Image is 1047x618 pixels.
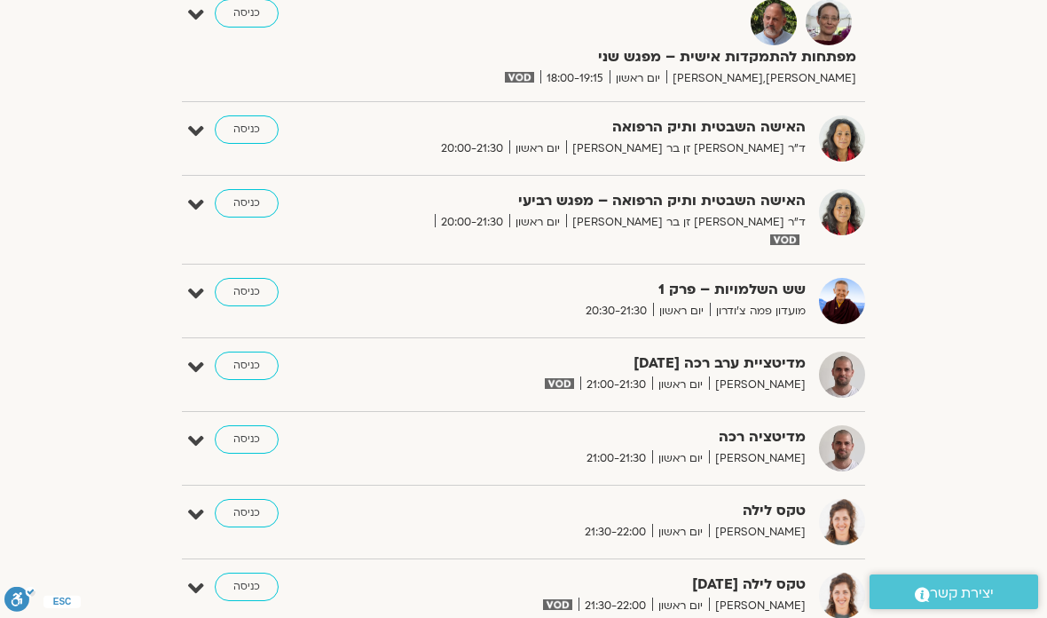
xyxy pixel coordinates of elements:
[424,425,806,449] strong: מדיטציה רכה
[215,352,279,380] a: כניסה
[215,425,279,454] a: כניסה
[709,597,806,615] span: [PERSON_NAME]
[435,139,509,158] span: 20:00-21:30
[424,499,806,523] strong: טקס לילה
[579,302,653,321] span: 20:30-21:30
[653,302,710,321] span: יום ראשון
[709,523,806,542] span: [PERSON_NAME]
[770,234,799,245] img: vodicon
[566,139,806,158] span: ד״ר [PERSON_NAME] זן בר [PERSON_NAME]
[215,115,279,144] a: כניסה
[930,582,994,606] span: יצירת קשר
[579,597,652,615] span: 21:30-22:00
[566,213,806,232] span: ד״ר [PERSON_NAME] זן בר [PERSON_NAME]
[215,573,279,601] a: כניסה
[435,213,509,232] span: 20:00-21:30
[545,378,574,389] img: vodicon
[709,376,806,394] span: [PERSON_NAME]
[652,597,709,615] span: יום ראשון
[709,449,806,468] span: [PERSON_NAME]
[424,573,806,597] strong: טקס לילה [DATE]
[505,72,534,83] img: vodicon
[215,499,279,527] a: כניסה
[710,302,806,321] span: מועדון פמה צ'ודרון
[215,278,279,306] a: כניסה
[870,574,1038,609] a: יצירת קשר
[666,69,856,88] span: [PERSON_NAME],[PERSON_NAME]
[424,278,806,302] strong: שש השלמויות – פרק 1
[475,45,856,69] strong: מפתחות להתמקדות אישית – מפגש שני
[579,523,652,542] span: 21:30-22:00
[424,352,806,376] strong: מדיטציית ערב רכה [DATE]
[215,189,279,218] a: כניסה
[543,599,572,610] img: vodicon
[424,115,806,139] strong: האישה השבטית ותיק הרפואה
[540,69,610,88] span: 18:00-19:15
[580,376,652,394] span: 21:00-21:30
[509,139,566,158] span: יום ראשון
[424,189,806,213] strong: האישה השבטית ותיק הרפואה – מפגש רביעי
[580,449,652,468] span: 21:00-21:30
[652,376,709,394] span: יום ראשון
[610,69,666,88] span: יום ראשון
[509,213,566,232] span: יום ראשון
[652,449,709,468] span: יום ראשון
[652,523,709,542] span: יום ראשון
